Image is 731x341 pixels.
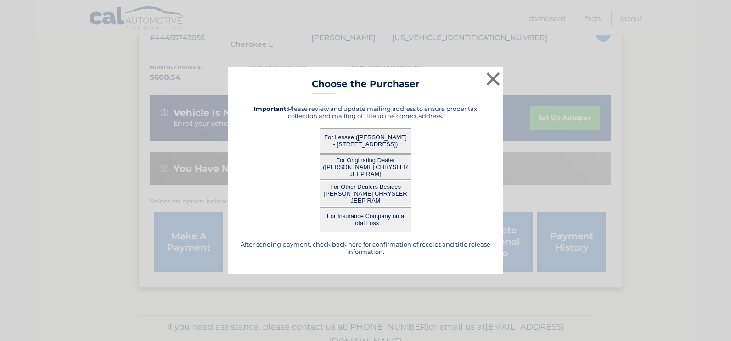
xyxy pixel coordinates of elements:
button: For Lessee ([PERSON_NAME] - [STREET_ADDRESS]) [320,128,411,154]
button: For Insurance Company on a Total Loss [320,207,411,232]
button: For Other Dealers Besides [PERSON_NAME] CHRYSLER JEEP RAM [320,181,411,206]
h5: After sending payment, check back here for confirmation of receipt and title release information. [239,241,492,255]
h3: Choose the Purchaser [312,78,420,94]
button: × [484,70,502,88]
h5: Please review and update mailing address to ensure proper tax collection and mailing of title to ... [239,105,492,120]
button: For Originating Dealer ([PERSON_NAME] CHRYSLER JEEP RAM) [320,154,411,180]
strong: Important: [254,105,288,112]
